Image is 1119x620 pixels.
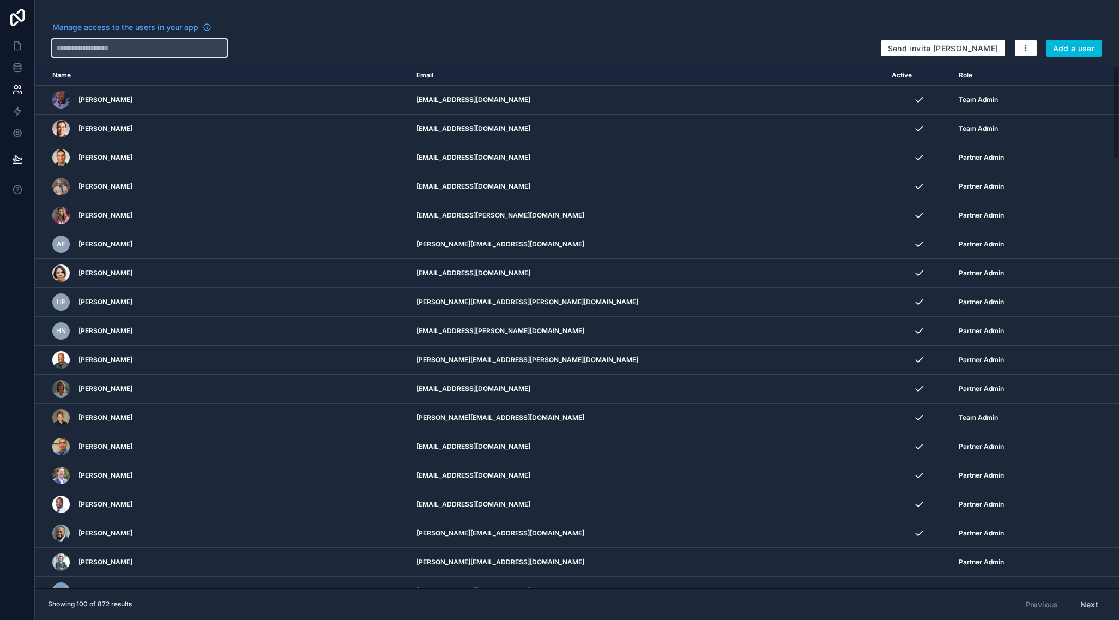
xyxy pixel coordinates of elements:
[959,240,1004,249] span: Partner Admin
[410,172,885,201] td: [EMAIL_ADDRESS][DOMAIN_NAME]
[78,500,132,509] span: [PERSON_NAME]
[52,22,211,33] a: Manage access to the users in your app
[78,384,132,393] span: [PERSON_NAME]
[78,529,132,538] span: [PERSON_NAME]
[959,327,1004,335] span: Partner Admin
[57,298,66,306] span: HP
[410,65,885,86] th: Email
[78,182,132,191] span: [PERSON_NAME]
[78,211,132,220] span: [PERSON_NAME]
[410,375,885,404] td: [EMAIL_ADDRESS][DOMAIN_NAME]
[78,327,132,335] span: [PERSON_NAME]
[885,65,952,86] th: Active
[959,269,1004,278] span: Partner Admin
[410,346,885,375] td: [PERSON_NAME][EMAIL_ADDRESS][PERSON_NAME][DOMAIN_NAME]
[959,298,1004,306] span: Partner Admin
[78,356,132,364] span: [PERSON_NAME]
[959,500,1004,509] span: Partner Admin
[959,356,1004,364] span: Partner Admin
[78,269,132,278] span: [PERSON_NAME]
[952,65,1070,86] th: Role
[410,432,885,461] td: [EMAIL_ADDRESS][DOMAIN_NAME]
[410,548,885,577] td: [PERSON_NAME][EMAIL_ADDRESS][DOMAIN_NAME]
[959,413,998,422] span: Team Admin
[56,327,66,335] span: HN
[78,240,132,249] span: [PERSON_NAME]
[78,471,132,480] span: [PERSON_NAME]
[78,153,132,162] span: [PERSON_NAME]
[959,153,1004,162] span: Partner Admin
[959,211,1004,220] span: Partner Admin
[410,230,885,259] td: [PERSON_NAME][EMAIL_ADDRESS][DOMAIN_NAME]
[57,240,65,249] span: AF
[78,413,132,422] span: [PERSON_NAME]
[410,288,885,317] td: [PERSON_NAME][EMAIL_ADDRESS][PERSON_NAME][DOMAIN_NAME]
[959,587,1001,595] span: Partner Sales
[959,95,998,104] span: Team Admin
[410,490,885,519] td: [EMAIL_ADDRESS][DOMAIN_NAME]
[410,404,885,432] td: [PERSON_NAME][EMAIL_ADDRESS][DOMAIN_NAME]
[78,298,132,306] span: [PERSON_NAME]
[959,529,1004,538] span: Partner Admin
[1073,595,1106,614] button: Next
[410,201,885,230] td: [EMAIL_ADDRESS][PERSON_NAME][DOMAIN_NAME]
[35,65,410,86] th: Name
[78,442,132,451] span: [PERSON_NAME]
[78,124,132,133] span: [PERSON_NAME]
[881,40,1006,57] button: Send invite [PERSON_NAME]
[959,182,1004,191] span: Partner Admin
[410,317,885,346] td: [EMAIL_ADDRESS][PERSON_NAME][DOMAIN_NAME]
[410,115,885,143] td: [EMAIL_ADDRESS][DOMAIN_NAME]
[410,461,885,490] td: [EMAIL_ADDRESS][DOMAIN_NAME]
[78,587,132,595] span: Loanspark Demo
[410,86,885,115] td: [EMAIL_ADDRESS][DOMAIN_NAME]
[410,143,885,172] td: [EMAIL_ADDRESS][DOMAIN_NAME]
[959,471,1004,480] span: Partner Admin
[35,65,1119,588] div: scrollable content
[410,577,885,606] td: [EMAIL_ADDRESS][DOMAIN_NAME]
[52,22,198,33] span: Manage access to the users in your app
[959,442,1004,451] span: Partner Admin
[959,558,1004,567] span: Partner Admin
[78,95,132,104] span: [PERSON_NAME]
[959,384,1004,393] span: Partner Admin
[1046,40,1102,57] button: Add a user
[410,519,885,548] td: [PERSON_NAME][EMAIL_ADDRESS][DOMAIN_NAME]
[78,558,132,567] span: [PERSON_NAME]
[48,600,132,609] span: Showing 100 of 872 results
[410,259,885,288] td: [EMAIL_ADDRESS][DOMAIN_NAME]
[959,124,998,133] span: Team Admin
